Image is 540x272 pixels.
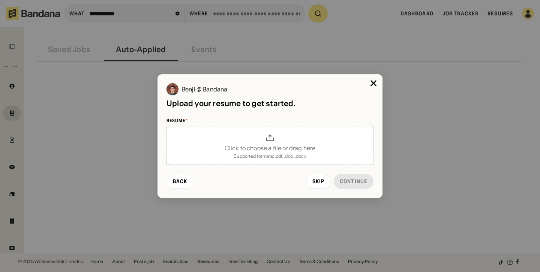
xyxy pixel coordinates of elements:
div: Supported formats: .pdf, .doc, .docx [234,154,306,158]
div: Skip [312,179,324,184]
div: Click to choose a file or drag here [225,145,316,151]
img: Benji @ Bandana [166,83,178,95]
div: Resume [166,118,373,124]
div: Benji @ Bandana [181,86,227,92]
div: Upload your resume to get started. [166,98,373,109]
div: Continue [340,179,367,184]
div: Back [173,179,187,184]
